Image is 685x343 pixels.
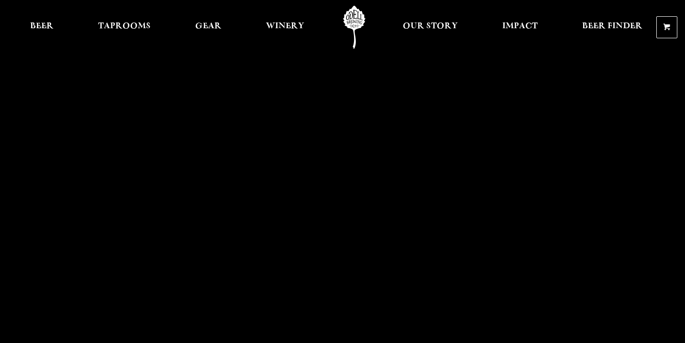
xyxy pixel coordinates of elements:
[496,6,544,49] a: Impact
[92,6,157,49] a: Taprooms
[336,6,372,49] a: Odell Home
[195,22,221,30] span: Gear
[403,22,458,30] span: Our Story
[502,22,538,30] span: Impact
[30,22,54,30] span: Beer
[397,6,464,49] a: Our Story
[266,22,304,30] span: Winery
[189,6,228,49] a: Gear
[582,22,642,30] span: Beer Finder
[576,6,649,49] a: Beer Finder
[24,6,60,49] a: Beer
[260,6,310,49] a: Winery
[98,22,151,30] span: Taprooms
